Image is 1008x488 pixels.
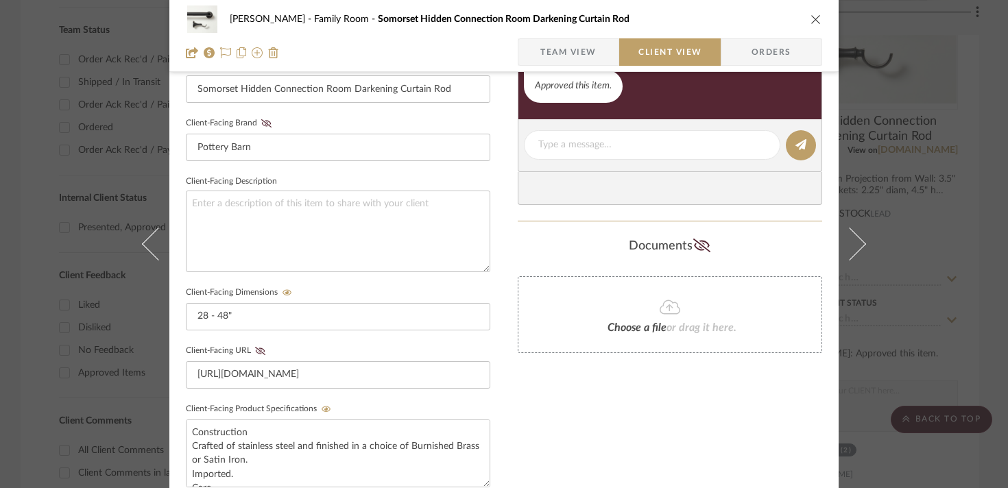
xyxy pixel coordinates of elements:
[251,346,269,356] button: Client-Facing URL
[186,134,490,161] input: Enter Client-Facing Brand
[186,346,269,356] label: Client-Facing URL
[257,119,276,128] button: Client-Facing Brand
[186,178,277,185] label: Client-Facing Description
[518,235,822,257] div: Documents
[540,38,597,66] span: Team View
[317,404,335,414] button: Client-Facing Product Specifications
[186,5,219,33] img: 15bd5394-134f-4f2f-9c9b-5941aeb07551_48x40.jpg
[186,75,490,103] input: Enter Client-Facing Item Name
[278,288,296,297] button: Client-Facing Dimensions
[667,322,736,333] span: or drag it here.
[608,322,667,333] span: Choose a file
[230,14,314,24] span: [PERSON_NAME]
[378,14,629,24] span: Somorset Hidden Connection Room Darkening Curtain Rod
[186,119,276,128] label: Client-Facing Brand
[186,288,296,297] label: Client-Facing Dimensions
[186,361,490,389] input: Enter item URL
[186,404,335,414] label: Client-Facing Product Specifications
[186,303,490,330] input: Enter item dimensions
[524,70,623,103] div: Approved this item.
[268,47,279,58] img: Remove from project
[314,14,378,24] span: Family Room
[736,38,806,66] span: Orders
[638,38,701,66] span: Client View
[810,13,822,25] button: close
